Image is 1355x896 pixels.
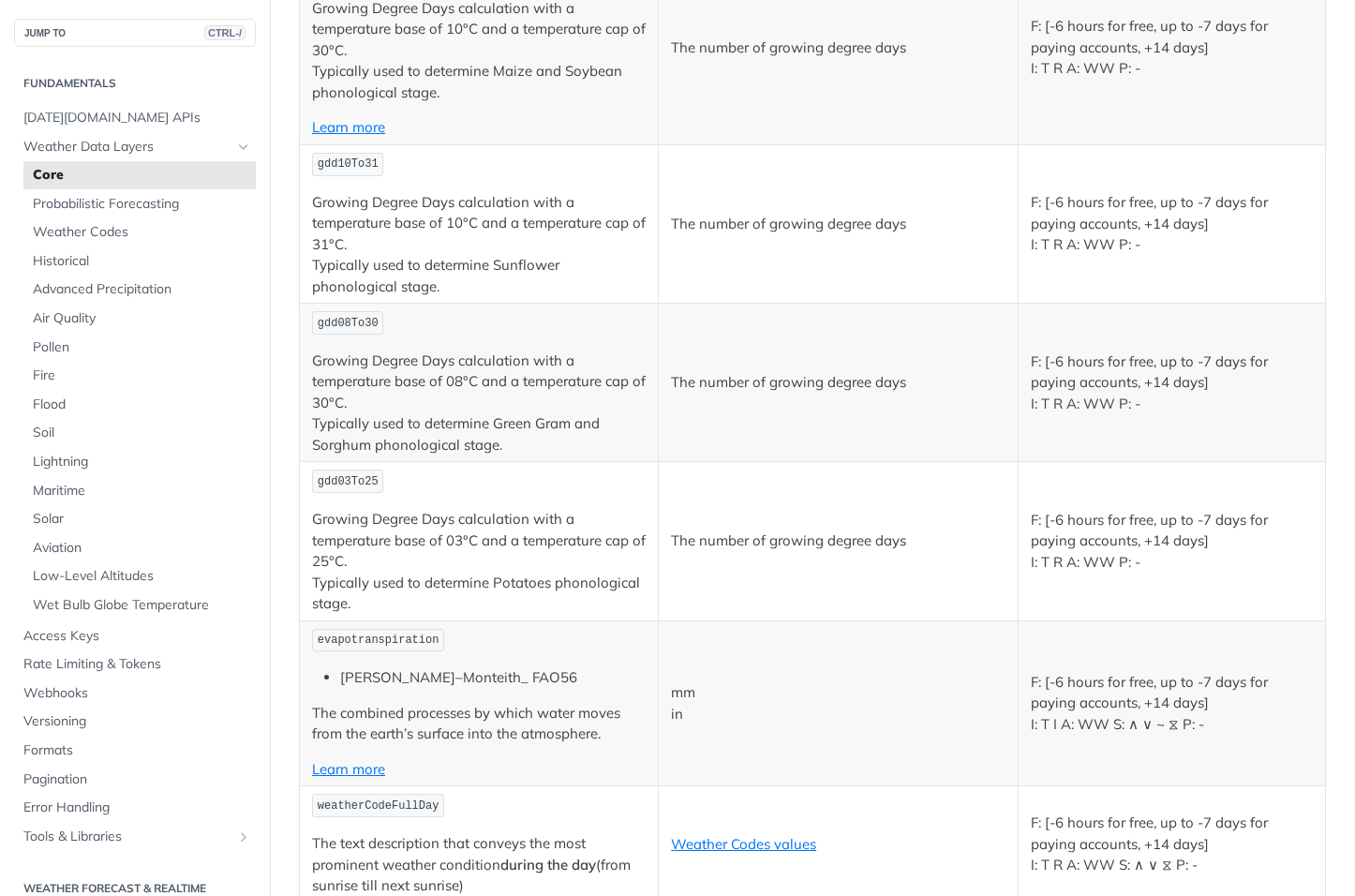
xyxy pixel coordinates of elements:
a: Probabilistic Forecasting [23,190,256,218]
span: Weather Data Layers [23,138,231,157]
a: Weather Codes values [671,835,816,853]
p: F: [-6 hours for free, up to -7 days for paying accounts, +14 days] I: T I A: WW S: ∧ ∨ ~ ⧖ P: - [1031,672,1314,736]
a: Solar [23,505,256,533]
p: The number of growing degree days [671,372,1005,394]
p: F: [-6 hours for free, up to -7 days for paying accounts, +14 days] I: T R A: WW P: - [1031,192,1314,256]
a: Low-Level Altitudes [23,562,256,590]
span: Air Quality [33,309,251,328]
a: Formats [14,737,256,765]
a: Rate Limiting & Tokens [14,650,256,679]
a: Error Handling [14,794,256,822]
p: Growing Degree Days calculation with a temperature base of 10°C and a temperature cap of 31°C. Ty... [312,192,646,298]
button: Hide subpages for Weather Data Layers [236,140,251,155]
span: Tools & Libraries [23,828,231,846]
p: mm in [671,682,1005,724]
button: JUMP TOCTRL-/ [14,19,256,47]
a: Weather Data LayersHide subpages for Weather Data Layers [14,133,256,161]
span: gdd10To31 [318,157,379,171]
span: Solar [33,510,251,529]
span: Flood [33,396,251,414]
a: Flood [23,391,256,419]
a: Core [23,161,256,189]
p: Growing Degree Days calculation with a temperature base of 08°C and a temperature cap of 30°C. Ty... [312,351,646,456]
p: The number of growing degree days [671,37,1005,59]
span: CTRL-/ [204,25,246,40]
span: Rate Limiting & Tokens [23,655,251,674]
a: Lightning [23,448,256,476]
a: Maritime [23,477,256,505]
a: Pagination [14,766,256,794]
p: F: [-6 hours for free, up to -7 days for paying accounts, +14 days] I: T R A: WW S: ∧ ∨ ⧖ P: - [1031,813,1314,876]
a: Advanced Precipitation [23,276,256,304]
a: Aviation [23,534,256,562]
span: gdd08To30 [318,317,379,330]
p: F: [-6 hours for free, up to -7 days for paying accounts, +14 days] I: T R A: WW P: - [1031,351,1314,415]
span: Fire [33,366,251,385]
span: Aviation [33,539,251,558]
a: Fire [23,362,256,390]
span: gdd03To25 [318,475,379,488]
span: Lightning [33,453,251,471]
span: Pollen [33,338,251,357]
a: [DATE][DOMAIN_NAME] APIs [14,104,256,132]
span: Historical [33,252,251,271]
a: Historical [23,247,256,276]
span: Error Handling [23,799,251,817]
span: evapotranspiration [318,634,439,647]
span: Low-Level Altitudes [33,567,251,586]
span: Formats [23,741,251,760]
a: Versioning [14,708,256,736]
button: Show subpages for Tools & Libraries [236,829,251,844]
span: Webhooks [23,684,251,703]
span: Access Keys [23,627,251,646]
a: Air Quality [23,305,256,333]
span: Pagination [23,770,251,789]
a: Wet Bulb Globe Temperature [23,591,256,620]
span: Probabilistic Forecasting [33,195,251,214]
span: Weather Codes [33,223,251,242]
a: Tools & LibrariesShow subpages for Tools & Libraries [14,823,256,851]
p: F: [-6 hours for free, up to -7 days for paying accounts, +14 days] I: T R A: WW P: - [1031,16,1314,80]
p: The number of growing degree days [671,530,1005,552]
a: Pollen [23,334,256,362]
h2: Fundamentals [14,75,256,92]
p: The combined processes by which water moves from the earth’s surface into the atmosphere. [312,703,646,745]
strong: during the day [500,856,596,874]
span: weatherCodeFullDay [318,799,439,813]
a: Access Keys [14,622,256,650]
a: Learn more [312,118,385,136]
span: Versioning [23,712,251,731]
li: [PERSON_NAME]–Monteith_ FAO56 [340,667,646,689]
a: Webhooks [14,679,256,708]
span: Maritime [33,482,251,500]
span: Wet Bulb Globe Temperature [33,596,251,615]
span: Core [33,166,251,185]
p: F: [-6 hours for free, up to -7 days for paying accounts, +14 days] I: T R A: WW P: - [1031,510,1314,574]
p: Growing Degree Days calculation with a temperature base of 03°C and a temperature cap of 25°C. Ty... [312,509,646,615]
span: Soil [33,424,251,442]
span: [DATE][DOMAIN_NAME] APIs [23,109,251,127]
a: Learn more [312,760,385,778]
p: The number of growing degree days [671,214,1005,235]
a: Weather Codes [23,218,256,246]
a: Soil [23,419,256,447]
span: Advanced Precipitation [33,280,251,299]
